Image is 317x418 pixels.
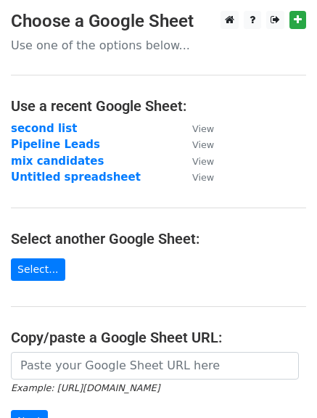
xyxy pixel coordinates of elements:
a: mix candidates [11,155,104,168]
a: Select... [11,258,65,281]
a: View [178,122,214,135]
small: View [192,156,214,167]
h3: Choose a Google Sheet [11,11,306,32]
a: Pipeline Leads [11,138,100,151]
small: View [192,172,214,183]
small: View [192,123,214,134]
h4: Use a recent Google Sheet: [11,97,306,115]
input: Paste your Google Sheet URL here [11,352,299,380]
p: Use one of the options below... [11,38,306,53]
a: Untitled spreadsheet [11,171,141,184]
a: View [178,138,214,151]
a: View [178,155,214,168]
a: second list [11,122,77,135]
h4: Copy/paste a Google Sheet URL: [11,329,306,346]
a: View [178,171,214,184]
small: Example: [URL][DOMAIN_NAME] [11,382,160,393]
small: View [192,139,214,150]
h4: Select another Google Sheet: [11,230,306,247]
